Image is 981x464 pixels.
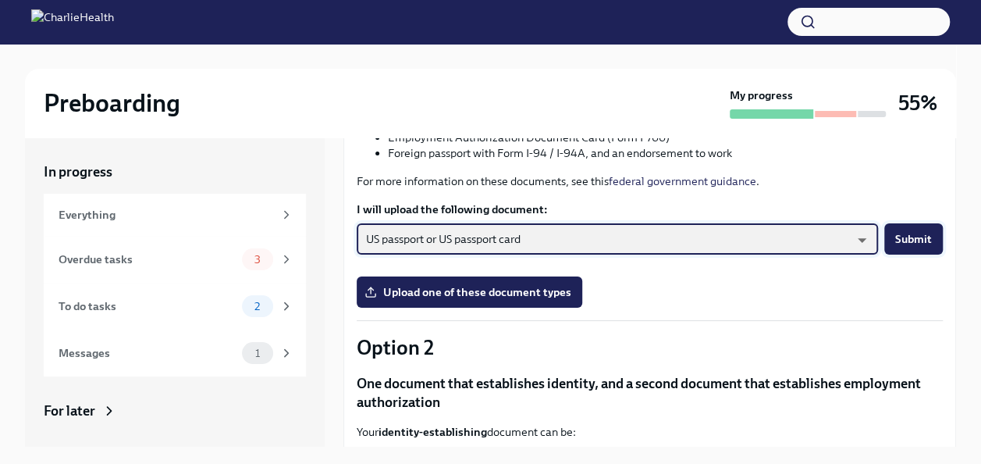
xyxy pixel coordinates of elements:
[884,223,943,255] button: Submit
[44,236,306,283] a: Overdue tasks3
[44,162,306,181] a: In progress
[59,206,273,223] div: Everything
[388,130,943,145] li: Employment Authorization Document Card (Form I-766)
[357,223,878,255] div: US passport or US passport card
[59,298,236,315] div: To do tasks
[357,334,943,362] p: Option 2
[44,402,95,420] div: For later
[44,194,306,236] a: Everything
[730,87,793,103] strong: My progress
[44,330,306,377] a: Messages1
[357,202,943,217] label: I will upload the following document:
[368,284,571,300] span: Upload one of these document types
[388,145,943,161] li: Foreign passport with Form I-94 / I-94A, and an endorsement to work
[44,87,180,119] h2: Preboarding
[59,251,236,268] div: Overdue tasks
[246,348,269,359] span: 1
[895,231,932,247] span: Submit
[44,283,306,330] a: To do tasks2
[245,254,270,266] span: 3
[44,402,306,420] a: For later
[357,374,943,412] p: One document that establishes identity, and a second document that establishes employment authori...
[44,445,306,464] a: Archived
[357,424,943,440] p: Your document can be:
[357,173,943,189] p: For more information on these documents, see this .
[898,89,937,117] h3: 55%
[357,277,582,308] label: Upload one of these document types
[245,301,269,312] span: 2
[379,425,487,439] strong: identity-establishing
[31,9,114,34] img: CharlieHealth
[59,344,236,362] div: Messages
[609,174,756,188] a: federal government guidance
